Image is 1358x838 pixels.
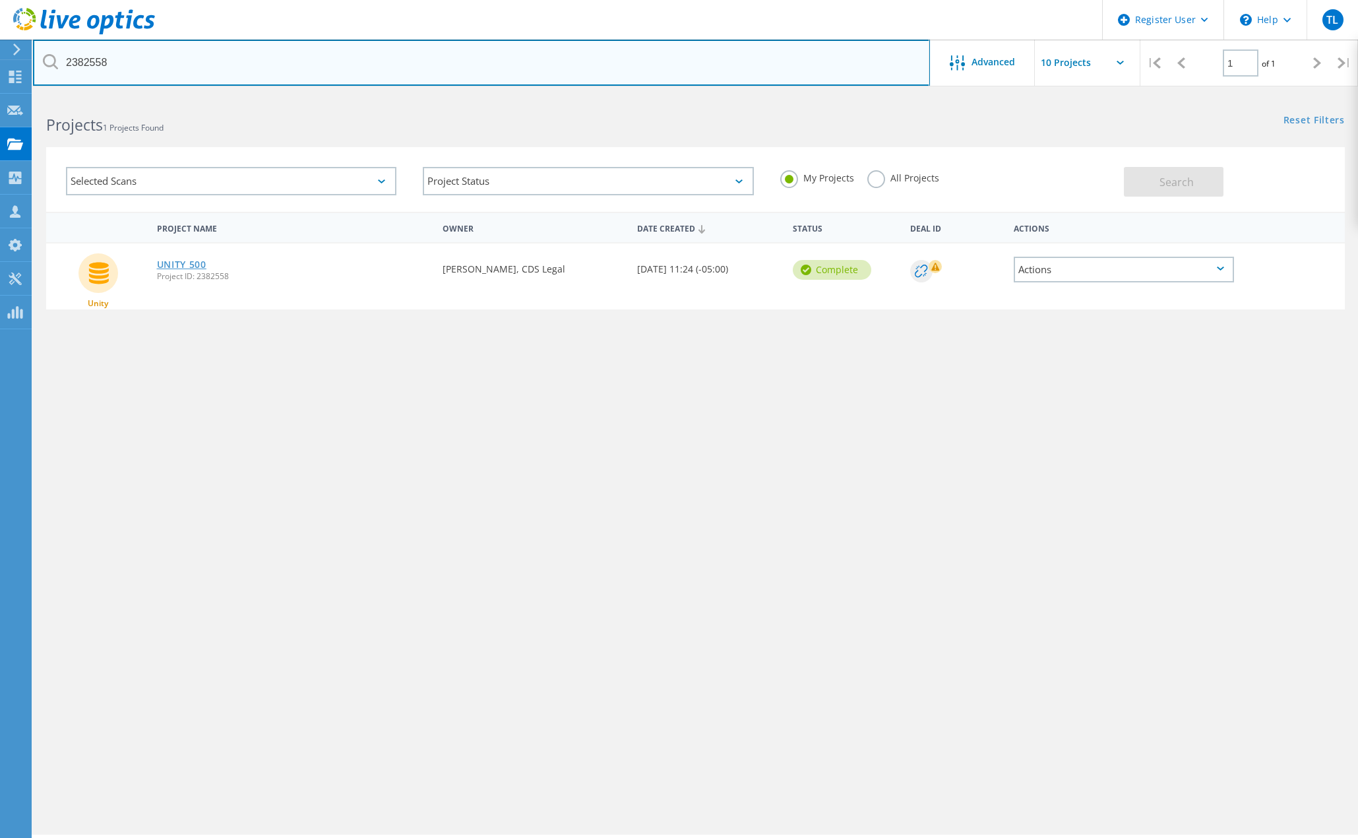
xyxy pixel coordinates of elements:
[423,167,753,195] div: Project Status
[1240,14,1252,26] svg: \n
[1007,215,1241,240] div: Actions
[1124,167,1223,197] button: Search
[1262,58,1276,69] span: of 1
[46,114,103,135] b: Projects
[88,300,108,307] span: Unity
[1326,15,1338,25] span: TL
[33,40,930,86] input: Search projects by name, owner, ID, company, etc
[1159,175,1194,189] span: Search
[157,260,206,269] a: UNITY 500
[436,243,631,287] div: [PERSON_NAME], CDS Legal
[786,215,903,240] div: Status
[1331,40,1358,86] div: |
[972,57,1015,67] span: Advanced
[157,273,429,280] span: Project ID: 2382558
[1014,257,1234,282] div: Actions
[1283,115,1345,127] a: Reset Filters
[66,167,396,195] div: Selected Scans
[867,170,939,183] label: All Projects
[780,170,854,183] label: My Projects
[1140,40,1167,86] div: |
[150,215,436,240] div: Project Name
[793,260,871,280] div: Complete
[904,215,1008,240] div: Deal Id
[631,215,786,240] div: Date Created
[13,28,155,37] a: Live Optics Dashboard
[103,122,164,133] span: 1 Projects Found
[436,215,631,240] div: Owner
[631,243,786,287] div: [DATE] 11:24 (-05:00)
